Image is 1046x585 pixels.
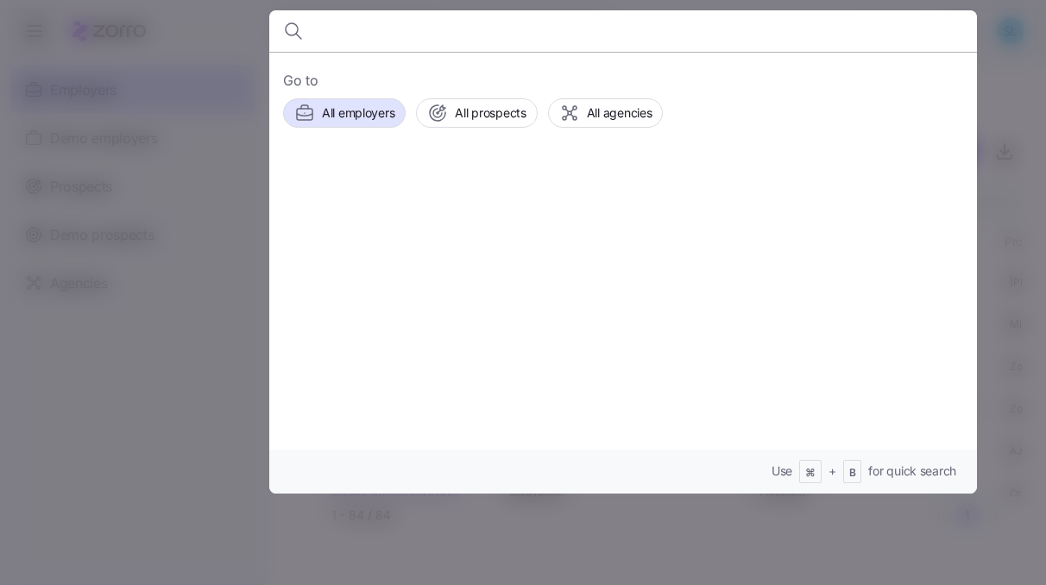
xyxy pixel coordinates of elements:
button: All employers [283,98,406,128]
span: All agencies [587,104,652,122]
span: + [829,462,836,480]
span: Use [772,462,792,480]
span: All prospects [455,104,526,122]
span: B [849,466,856,481]
span: for quick search [868,462,956,480]
span: ⌘ [805,466,816,481]
span: All employers [322,104,394,122]
button: All agencies [548,98,664,128]
span: Go to [283,70,963,91]
button: All prospects [416,98,537,128]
